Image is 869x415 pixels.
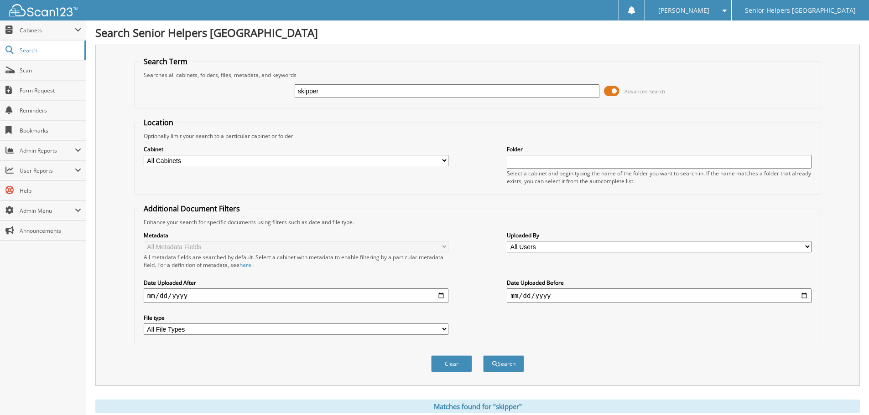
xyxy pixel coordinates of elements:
[144,231,448,239] label: Metadata
[139,56,192,67] legend: Search Term
[144,253,448,269] div: All metadata fields are searched by default. Select a cabinet with metadata to enable filtering b...
[95,400,860,413] div: Matches found for "skipper"
[745,8,856,13] span: Senior Helpers [GEOGRAPHIC_DATA]
[139,218,816,226] div: Enhance your search for specific documents using filters such as date and file type.
[139,132,816,140] div: Optionally limit your search to a particular cabinet or folder
[20,67,81,74] span: Scan
[95,25,860,40] h1: Search Senior Helpers [GEOGRAPHIC_DATA]
[144,279,448,287] label: Date Uploaded After
[144,314,448,322] label: File type
[20,167,75,174] span: User Reports
[431,355,472,372] button: Clear
[20,127,81,134] span: Bookmarks
[483,355,524,372] button: Search
[20,147,75,154] span: Admin Reports
[20,46,80,54] span: Search
[239,261,251,269] a: here
[507,279,812,287] label: Date Uploaded Before
[144,145,448,153] label: Cabinet
[9,4,78,16] img: scan123-logo-white.svg
[20,107,81,114] span: Reminders
[507,169,812,185] div: Select a cabinet and begin typing the name of the folder you want to search in. If the name match...
[507,231,812,239] label: Uploaded By
[624,88,665,95] span: Advanced Search
[144,288,448,303] input: start
[20,227,81,235] span: Announcements
[507,145,812,153] label: Folder
[20,26,75,34] span: Cabinets
[139,71,816,79] div: Searches all cabinets, folders, files, metadata, and keywords
[20,87,81,94] span: Form Request
[139,118,178,128] legend: Location
[658,8,709,13] span: [PERSON_NAME]
[139,204,245,214] legend: Additional Document Filters
[507,288,812,303] input: end
[20,207,75,215] span: Admin Menu
[20,187,81,195] span: Help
